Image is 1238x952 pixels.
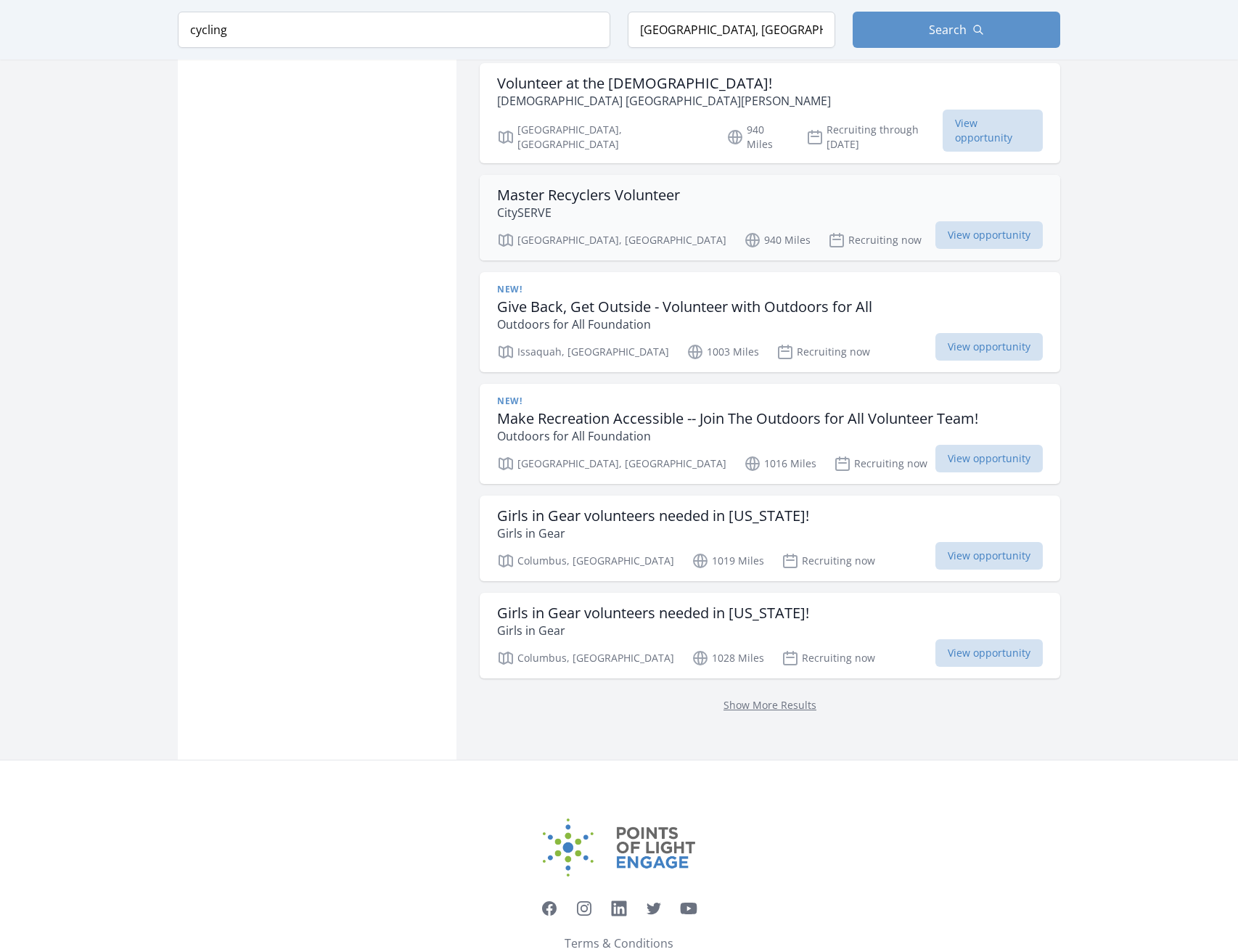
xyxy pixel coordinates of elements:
p: Recruiting now [782,649,875,667]
a: Girls in Gear volunteers needed in [US_STATE]! Girls in Gear Columbus, [GEOGRAPHIC_DATA] 1028 Mil... [480,593,1060,678]
span: Search [929,21,967,38]
h3: Girls in Gear volunteers needed in [US_STATE]! [497,507,809,525]
a: Terms & Conditions [565,935,673,952]
span: View opportunity [935,333,1043,361]
button: Search [853,12,1060,48]
p: Recruiting through [DATE] [806,123,943,152]
span: View opportunity [943,110,1043,152]
p: 1028 Miles [692,649,764,667]
input: Keyword [178,12,610,48]
p: CitySERVE [497,204,680,221]
span: New! [497,284,522,295]
a: Volunteer at the [DEMOGRAPHIC_DATA]! [DEMOGRAPHIC_DATA] [GEOGRAPHIC_DATA][PERSON_NAME] [GEOGRAPHI... [480,63,1060,163]
a: Master Recyclers Volunteer CitySERVE [GEOGRAPHIC_DATA], [GEOGRAPHIC_DATA] 940 Miles Recruiting no... [480,175,1060,260]
input: Location [628,12,835,48]
p: [DEMOGRAPHIC_DATA] [GEOGRAPHIC_DATA][PERSON_NAME] [497,92,831,110]
span: View opportunity [935,542,1043,570]
img: Points of Light Engage [543,818,695,877]
span: View opportunity [935,639,1043,667]
p: [GEOGRAPHIC_DATA], [GEOGRAPHIC_DATA] [497,123,709,152]
p: Recruiting now [776,343,870,361]
h3: Girls in Gear volunteers needed in [US_STATE]! [497,604,809,622]
h3: Make Recreation Accessible -- Join The Outdoors for All Volunteer Team! [497,410,978,427]
p: 1003 Miles [686,343,759,361]
p: Girls in Gear [497,525,809,542]
p: 1016 Miles [744,455,816,472]
span: View opportunity [935,221,1043,249]
p: Recruiting now [828,231,922,249]
p: 1019 Miles [692,552,764,570]
a: New! Make Recreation Accessible -- Join The Outdoors for All Volunteer Team! Outdoors for All Fou... [480,384,1060,484]
a: Show More Results [723,698,816,712]
p: Recruiting now [834,455,927,472]
a: New! Give Back, Get Outside - Volunteer with Outdoors for All Outdoors for All Foundation Issaqua... [480,272,1060,372]
h3: Master Recyclers Volunteer [497,186,680,204]
p: [GEOGRAPHIC_DATA], [GEOGRAPHIC_DATA] [497,455,726,472]
h3: Volunteer at the [DEMOGRAPHIC_DATA]! [497,75,831,92]
h3: Give Back, Get Outside - Volunteer with Outdoors for All [497,298,872,316]
p: Girls in Gear [497,622,809,639]
p: [GEOGRAPHIC_DATA], [GEOGRAPHIC_DATA] [497,231,726,249]
p: Columbus, [GEOGRAPHIC_DATA] [497,552,674,570]
p: Issaquah, [GEOGRAPHIC_DATA] [497,343,669,361]
span: View opportunity [935,445,1043,472]
p: 940 Miles [744,231,811,249]
p: 940 Miles [726,123,788,152]
span: New! [497,395,522,407]
p: Recruiting now [782,552,875,570]
a: Girls in Gear volunteers needed in [US_STATE]! Girls in Gear Columbus, [GEOGRAPHIC_DATA] 1019 Mil... [480,496,1060,581]
p: Columbus, [GEOGRAPHIC_DATA] [497,649,674,667]
p: Outdoors for All Foundation [497,316,872,333]
p: Outdoors for All Foundation [497,427,978,445]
